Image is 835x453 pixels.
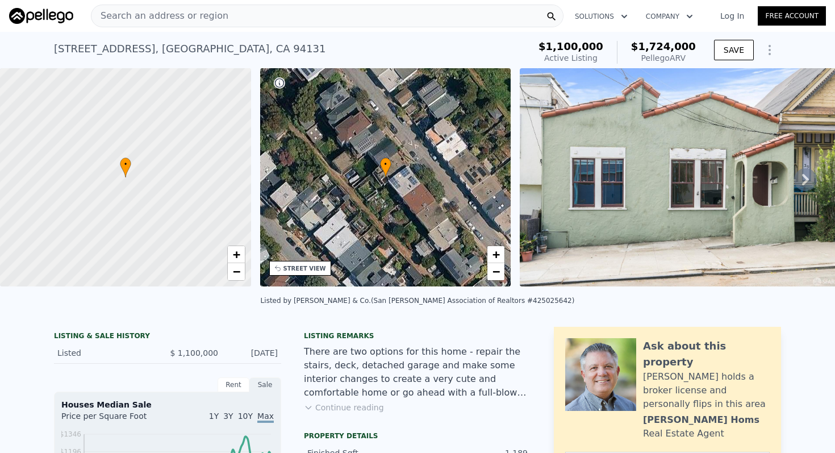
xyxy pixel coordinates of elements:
div: Ask about this property [643,338,770,370]
span: $1,724,000 [631,40,696,52]
span: Max [257,412,274,423]
span: 3Y [223,412,233,421]
a: Zoom in [487,246,504,263]
div: Real Estate Agent [643,427,724,440]
span: − [492,264,500,279]
div: [STREET_ADDRESS] , [GEOGRAPHIC_DATA] , CA 94131 [54,41,326,57]
button: Solutions [566,6,637,27]
span: − [232,264,240,279]
div: Rent [218,377,249,392]
div: Houses Median Sale [61,399,274,410]
span: • [120,159,131,169]
div: Listing remarks [304,331,531,340]
div: Sale [249,377,281,392]
span: • [380,159,391,169]
img: Pellego [9,8,73,24]
button: Company [637,6,702,27]
button: Continue reading [304,402,384,413]
span: + [492,247,500,261]
span: 10Y [238,412,253,421]
span: Search an address or region [91,9,228,23]
span: $1,100,000 [538,40,603,52]
div: Listed by [PERSON_NAME] & Co. (San [PERSON_NAME] Association of Realtors #425025642) [261,297,575,305]
a: Zoom out [228,263,245,280]
div: Listed [57,347,158,359]
div: There are two options for this home - repair the stairs, deck, detached garage and make some inte... [304,345,531,400]
div: Pellego ARV [631,52,696,64]
div: Price per Square Foot [61,410,168,429]
div: • [120,157,131,177]
button: SAVE [714,40,754,60]
button: Show Options [758,39,781,61]
span: $ 1,100,000 [170,348,218,358]
a: Log In [707,10,758,22]
div: [PERSON_NAME] holds a broker license and personally flips in this area [643,370,770,411]
span: Active Listing [544,53,598,63]
div: LISTING & SALE HISTORY [54,331,281,343]
div: Property details [304,431,531,440]
span: + [232,247,240,261]
a: Zoom in [228,246,245,263]
div: • [380,157,391,177]
tspan: $1346 [60,430,81,438]
div: [PERSON_NAME] Homs [643,413,759,427]
span: 1Y [209,412,219,421]
div: STREET VIEW [283,264,326,273]
a: Zoom out [487,263,504,280]
div: [DATE] [227,347,278,359]
a: Free Account [758,6,826,26]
